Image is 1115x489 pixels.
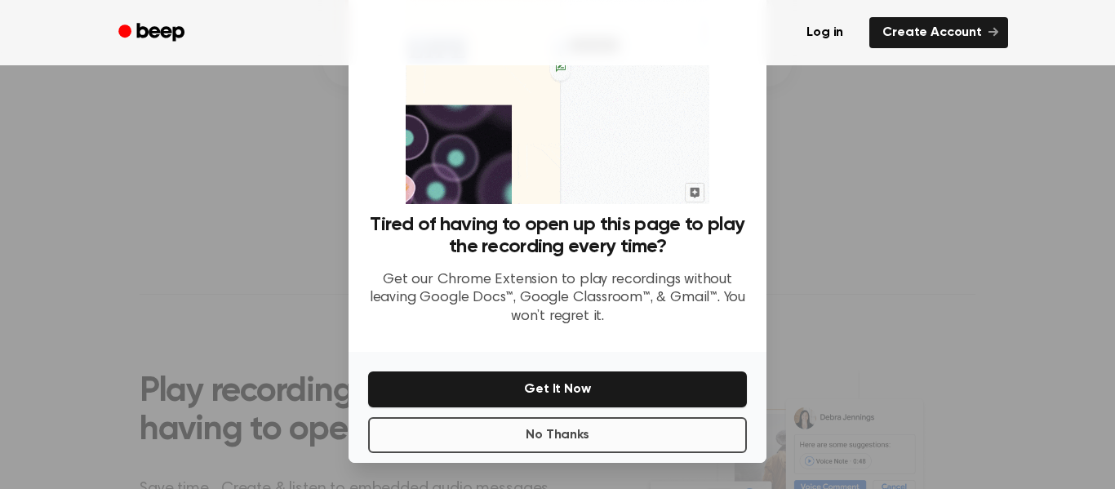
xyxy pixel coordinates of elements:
[368,417,747,453] button: No Thanks
[790,14,860,51] a: Log in
[869,17,1008,48] a: Create Account
[107,17,199,49] a: Beep
[368,214,747,258] h3: Tired of having to open up this page to play the recording every time?
[368,271,747,327] p: Get our Chrome Extension to play recordings without leaving Google Docs™, Google Classroom™, & Gm...
[368,371,747,407] button: Get It Now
